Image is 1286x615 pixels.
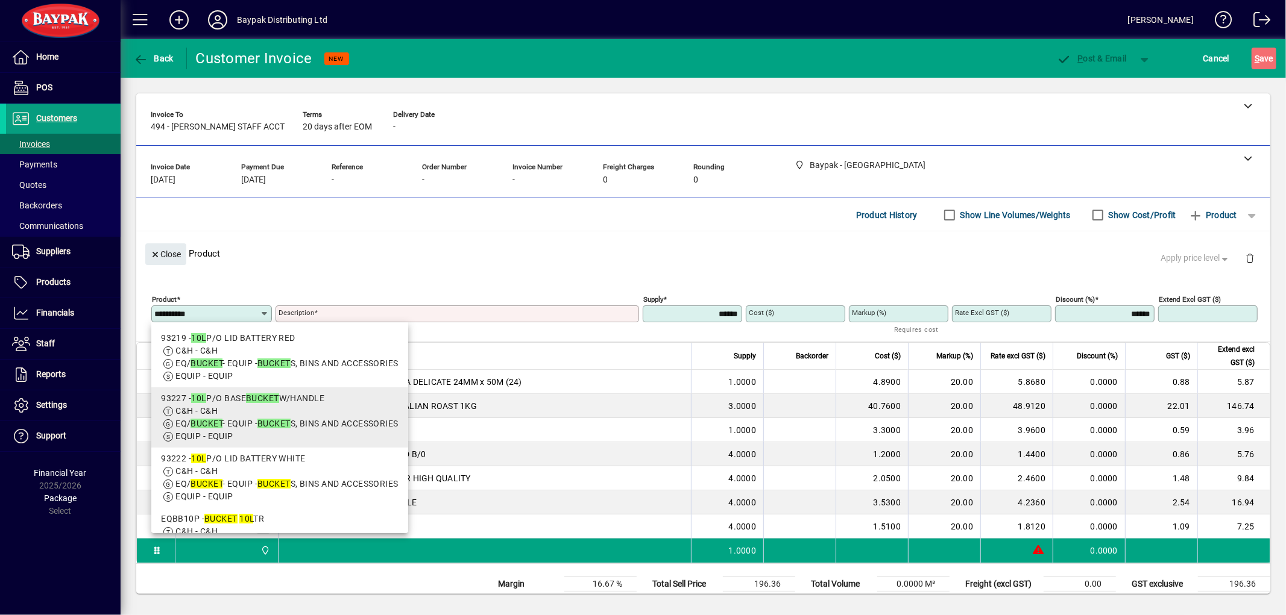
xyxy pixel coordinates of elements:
[991,349,1045,363] span: Rate excl GST ($)
[877,592,950,606] td: 0.0000 Kg
[1051,48,1133,69] button: Post & Email
[805,577,877,592] td: Total Volume
[6,134,121,154] a: Invoices
[1053,539,1125,563] td: 0.0000
[6,360,121,390] a: Reports
[512,175,515,185] span: -
[729,376,757,388] span: 1.0000
[908,442,980,466] td: 20.00
[988,472,1045,484] div: 2.4600
[175,466,218,476] span: C&H - C&H
[161,513,399,525] div: EQBB10P - TR
[1125,394,1197,418] td: 22.01
[646,592,723,606] td: Total Cost Price
[36,400,67,410] span: Settings
[191,358,222,368] em: BUCKET
[279,322,629,335] mat-error: Required
[1053,514,1125,539] td: 0.0000
[257,479,291,489] em: BUCKET
[1057,54,1127,63] span: ost & Email
[959,592,1044,606] td: Rounding
[1197,394,1270,418] td: 146.74
[175,431,233,441] span: EQUIP - EQUIP
[1206,2,1232,42] a: Knowledge Base
[191,419,222,428] em: BUCKET
[1044,592,1116,606] td: 0.00
[136,231,1270,275] div: Product
[856,205,918,225] span: Product History
[988,424,1045,436] div: 3.9600
[1252,48,1276,69] button: Save
[988,400,1045,412] div: 48.9120
[12,180,46,190] span: Quotes
[151,448,408,508] mat-option: 93222 - 10L P/O LID BATTERY WHITE
[723,577,795,592] td: 196.36
[908,394,980,418] td: 20.00
[723,592,795,606] td: 163.63
[492,577,564,592] td: Margin
[175,526,218,536] span: C&H - C&H
[6,216,121,236] a: Communications
[1244,2,1271,42] a: Logout
[908,370,980,394] td: 20.00
[175,479,399,489] span: EQ/ - EQUIP - S, BINS AND ACCESSORIES
[836,394,908,418] td: 40.7600
[729,424,757,436] span: 1.0000
[988,448,1045,460] div: 1.4400
[729,448,757,460] span: 4.0000
[729,472,757,484] span: 4.0000
[852,308,886,317] mat-label: Markup (%)
[161,452,399,465] div: 93222 - P/O LID BATTERY WHITE
[12,139,50,149] span: Invoices
[958,209,1071,221] label: Show Line Volumes/Weights
[1125,418,1197,442] td: 0.59
[894,322,939,336] mat-hint: Requires cost
[1197,370,1270,394] td: 5.87
[1128,10,1194,30] div: [PERSON_NAME]
[422,175,424,185] span: -
[959,577,1044,592] td: Freight (excl GST)
[6,154,121,175] a: Payments
[142,248,189,259] app-page-header-button: Close
[988,376,1045,388] div: 5.8680
[836,370,908,394] td: 4.8900
[246,393,279,403] em: BUCKET
[1205,343,1255,369] span: Extend excl GST ($)
[175,406,218,416] span: C&H - C&H
[161,332,399,345] div: 93219 - P/O LID BATTERY RED
[12,221,83,231] span: Communications
[121,48,187,69] app-page-header-button: Back
[279,308,314,317] mat-label: Description
[152,295,177,304] mat-label: Product
[1198,577,1270,592] td: 196.36
[12,201,62,210] span: Backorders
[1198,592,1270,606] td: 29.45
[191,393,206,403] em: 10L
[303,122,372,132] span: 20 days after EOM
[1197,466,1270,490] td: 9.84
[643,295,663,304] mat-label: Supply
[175,419,399,428] span: EQ/ - EQUIP - S, BINS AND ACCESSORIES
[908,418,980,442] td: 20.00
[729,400,757,412] span: 3.0000
[34,468,87,478] span: Financial Year
[36,339,55,348] span: Staff
[36,308,74,317] span: Financials
[1235,252,1264,263] app-page-header-button: Delete
[6,298,121,328] a: Financials
[36,369,66,379] span: Reports
[908,466,980,490] td: 20.00
[1053,370,1125,394] td: 0.0000
[6,42,121,72] a: Home
[329,55,344,63] span: NEW
[151,387,408,448] mat-option: 93227 - 10L P/O BASE BUCKET W/HANDLE
[36,83,52,92] span: POS
[1200,48,1233,69] button: Cancel
[936,349,973,363] span: Markup (%)
[1125,514,1197,539] td: 1.09
[877,577,950,592] td: 0.0000 M³
[729,545,757,557] span: 1.0000
[1077,349,1118,363] span: Discount (%)
[145,243,186,265] button: Close
[851,204,922,226] button: Product History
